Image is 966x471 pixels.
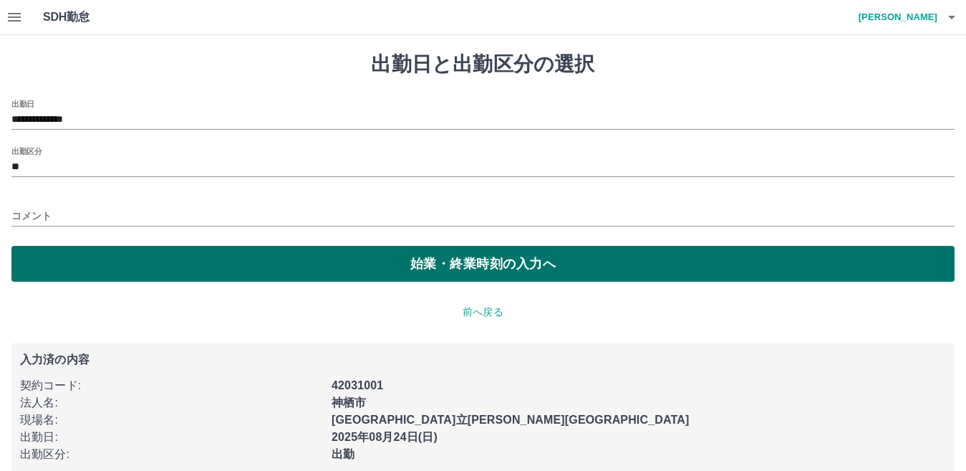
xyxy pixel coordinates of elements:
[20,446,323,463] p: 出勤区分 :
[332,379,383,391] b: 42031001
[20,377,323,394] p: 契約コード :
[332,396,366,409] b: 神栖市
[11,246,955,282] button: 始業・終業時刻の入力へ
[20,394,323,411] p: 法人名 :
[20,354,946,366] p: 入力済の内容
[332,448,354,460] b: 出勤
[20,429,323,446] p: 出勤日 :
[11,52,955,77] h1: 出勤日と出勤区分の選択
[20,411,323,429] p: 現場名 :
[11,305,955,320] p: 前へ戻る
[11,146,42,156] label: 出勤区分
[332,431,438,443] b: 2025年08月24日(日)
[11,98,34,109] label: 出勤日
[332,414,689,426] b: [GEOGRAPHIC_DATA]立[PERSON_NAME][GEOGRAPHIC_DATA]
